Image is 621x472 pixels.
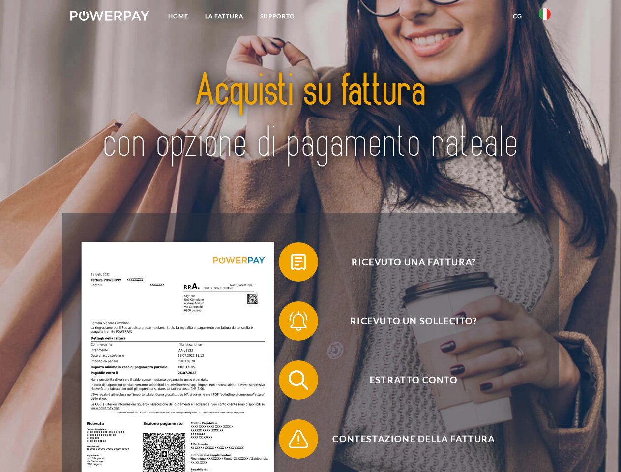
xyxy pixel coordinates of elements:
[279,419,534,459] button: Contestazione della fattura
[70,11,149,21] img: logo-powerpay-white.svg
[286,427,311,451] img: qb_warning.svg
[286,309,311,333] img: qb_bell.svg
[293,301,534,341] span: Ricevuto un sollecito?
[197,7,252,25] a: LA FATTURA
[504,7,531,25] a: CG
[286,368,311,392] img: qb_search.svg
[293,419,534,459] span: Contestazione della fattura
[160,7,197,25] a: Home
[279,242,534,282] button: Ricevuto una fattura?
[539,8,551,20] img: it
[279,360,534,400] button: Estratto conto
[293,242,534,282] span: Ricevuto una fattura?
[293,360,534,400] span: Estratto conto
[94,47,527,188] img: title-powerpay_it.svg
[286,250,311,274] img: qb_bill.svg
[279,301,534,341] button: Ricevuto un sollecito?
[252,7,303,25] a: Supporto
